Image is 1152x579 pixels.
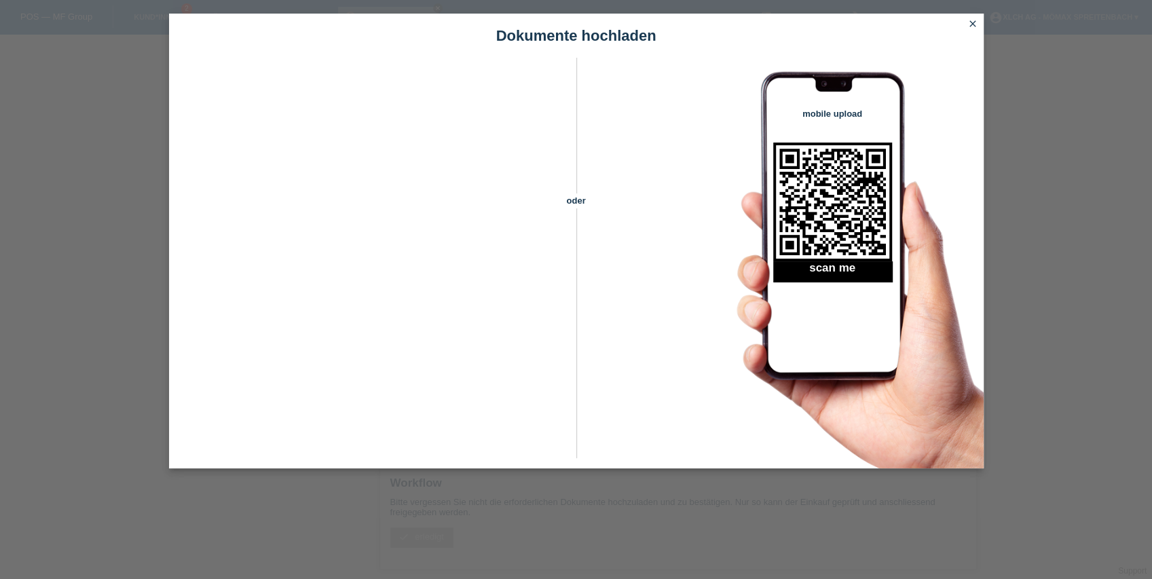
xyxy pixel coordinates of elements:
span: oder [553,193,600,208]
a: close [964,17,982,33]
h4: mobile upload [773,109,892,119]
h2: scan me [773,261,892,282]
i: close [967,18,978,29]
h1: Dokumente hochladen [169,27,984,44]
iframe: Upload [189,92,553,431]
